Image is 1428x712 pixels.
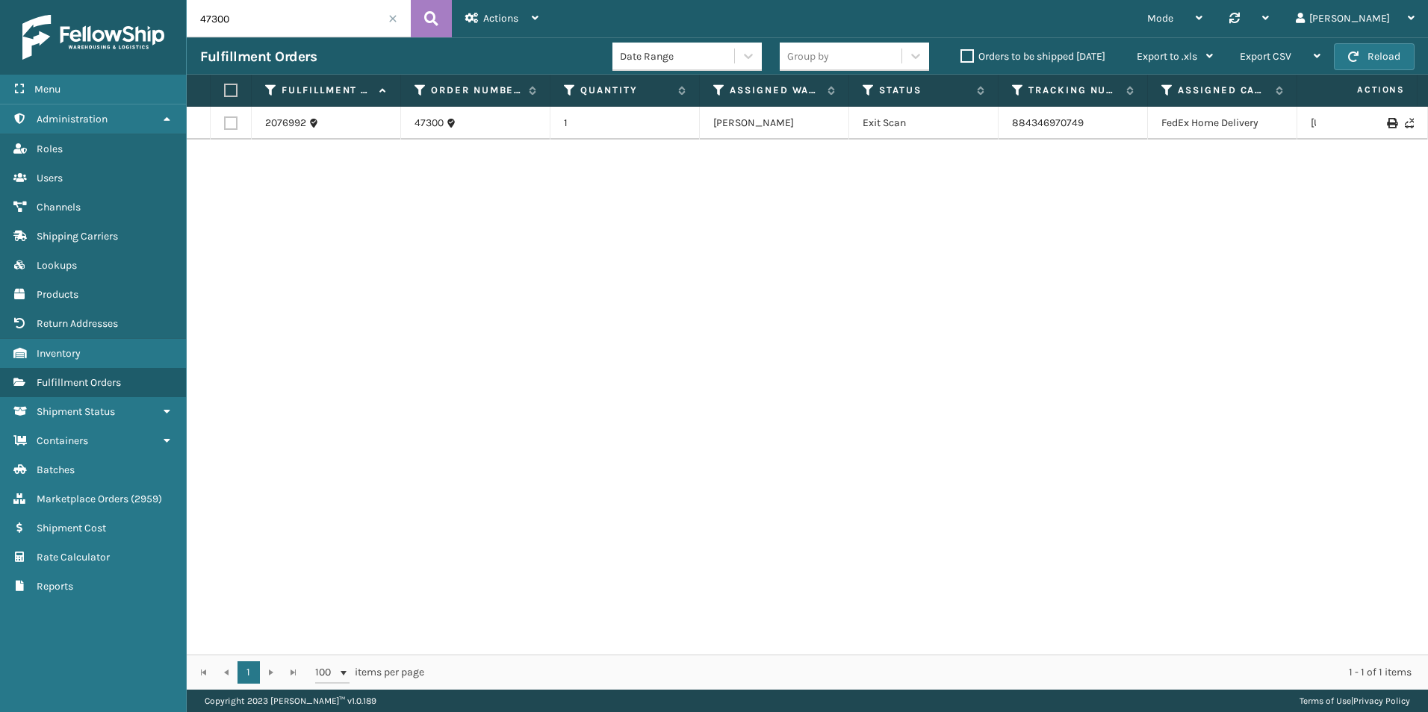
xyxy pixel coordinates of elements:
[205,690,376,712] p: Copyright 2023 [PERSON_NAME]™ v 1.0.189
[787,49,829,64] div: Group by
[37,113,108,125] span: Administration
[1147,12,1173,25] span: Mode
[238,661,260,684] a: 1
[849,107,999,140] td: Exit Scan
[960,50,1105,63] label: Orders to be shipped [DATE]
[37,463,75,476] span: Batches
[37,230,118,243] span: Shipping Carriers
[315,661,424,684] span: items per page
[37,143,63,155] span: Roles
[431,84,521,97] label: Order Number
[37,172,63,184] span: Users
[37,317,118,330] span: Return Addresses
[580,84,671,97] label: Quantity
[200,48,317,66] h3: Fulfillment Orders
[1028,84,1119,97] label: Tracking Number
[1300,696,1351,706] a: Terms of Use
[37,201,81,213] span: Channels
[282,84,372,97] label: Fulfillment Order Id
[37,347,81,360] span: Inventory
[22,15,164,60] img: logo
[37,434,88,447] span: Containers
[700,107,849,140] td: [PERSON_NAME]
[1405,118,1414,128] i: Never Shipped
[620,49,736,64] div: Date Range
[37,376,121,389] span: Fulfillment Orders
[37,405,115,418] span: Shipment Status
[1353,696,1410,706] a: Privacy Policy
[1310,78,1414,102] span: Actions
[37,259,77,272] span: Lookups
[37,551,110,563] span: Rate Calculator
[1178,84,1268,97] label: Assigned Carrier Service
[265,116,306,131] a: 2076992
[415,116,444,131] a: 47300
[37,288,78,301] span: Products
[1387,118,1396,128] i: Print Label
[37,580,73,593] span: Reports
[315,665,338,680] span: 100
[1012,116,1084,129] a: 884346970749
[730,84,820,97] label: Assigned Warehouse
[37,522,106,534] span: Shipment Cost
[483,12,518,25] span: Actions
[34,83,60,96] span: Menu
[37,493,128,505] span: Marketplace Orders
[1300,690,1410,712] div: |
[879,84,969,97] label: Status
[1148,107,1297,140] td: FedEx Home Delivery
[1334,43,1415,70] button: Reload
[550,107,700,140] td: 1
[1240,50,1291,63] span: Export CSV
[131,493,162,505] span: ( 2959 )
[1137,50,1197,63] span: Export to .xls
[445,665,1412,680] div: 1 - 1 of 1 items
